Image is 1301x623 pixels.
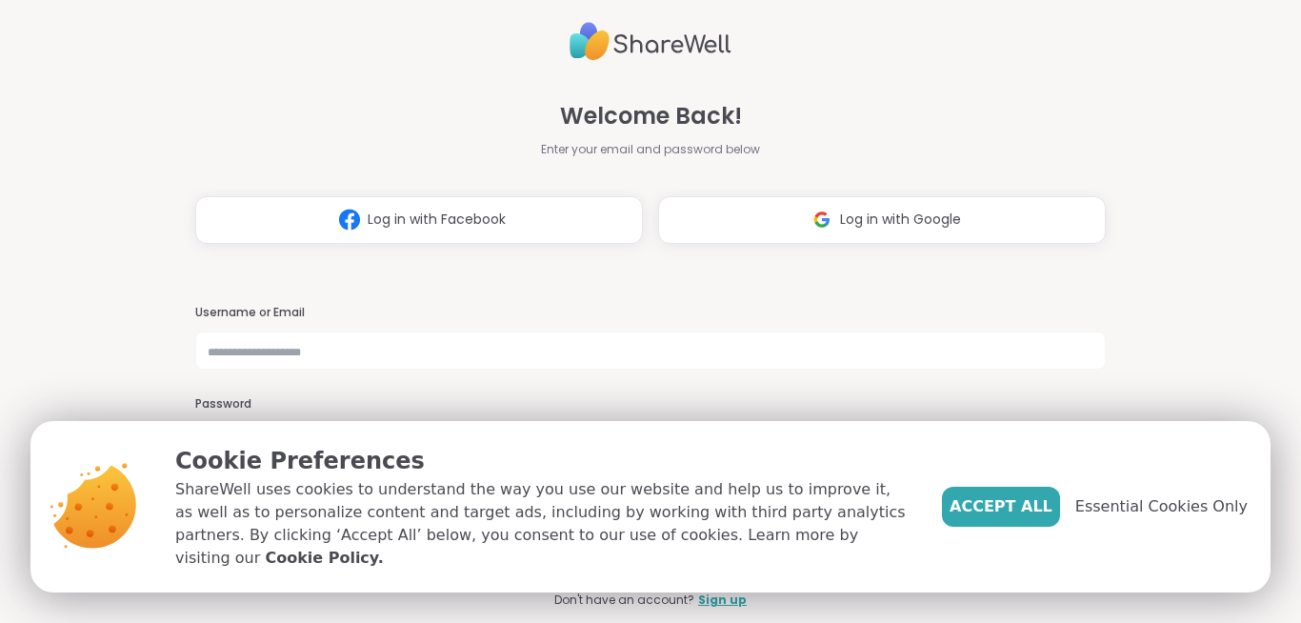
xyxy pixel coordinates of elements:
a: Sign up [698,592,747,609]
img: ShareWell Logo [570,14,731,69]
span: Accept All [950,495,1052,518]
img: ShareWell Logomark [804,202,840,237]
button: Log in with Facebook [195,196,643,244]
button: Accept All [942,487,1060,527]
span: Welcome Back! [560,99,742,133]
span: Don't have an account? [554,592,694,609]
h3: Username or Email [195,305,1106,321]
p: ShareWell uses cookies to understand the way you use our website and help us to improve it, as we... [175,478,911,570]
span: Log in with Facebook [368,210,506,230]
span: Log in with Google [840,210,961,230]
p: Cookie Preferences [175,444,911,478]
h3: Password [195,396,1106,412]
span: Essential Cookies Only [1075,495,1248,518]
img: ShareWell Logomark [331,202,368,237]
button: Log in with Google [658,196,1106,244]
span: Enter your email and password below [541,141,760,158]
a: Cookie Policy. [265,547,383,570]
